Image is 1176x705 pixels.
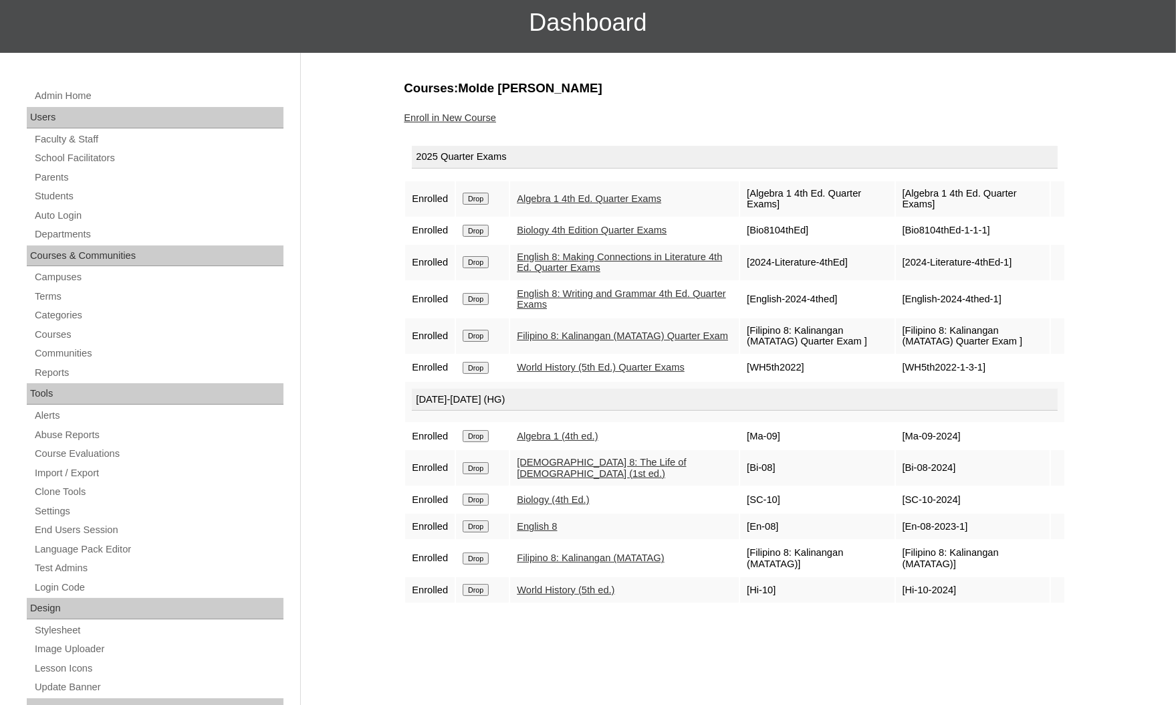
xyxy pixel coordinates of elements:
td: [English-2024-4thed] [740,282,894,317]
a: Language Pack Editor [33,541,283,558]
a: Biology (4th Ed.) [517,494,589,505]
a: Course Evaluations [33,445,283,462]
td: [Bi-08-2024] [896,450,1050,486]
div: Tools [27,383,283,405]
a: Import / Export [33,465,283,482]
td: Enrolled [405,318,455,354]
td: Enrolled [405,282,455,317]
td: Enrolled [405,218,455,243]
a: Categories [33,307,283,324]
a: Biology 4th Edition Quarter Exams [517,225,667,235]
a: Abuse Reports [33,427,283,443]
a: Login Code [33,579,283,596]
td: [Bio8104thEd] [740,218,894,243]
td: Enrolled [405,514,455,539]
a: Stylesheet [33,622,283,639]
a: [DEMOGRAPHIC_DATA] 8: The Life of [DEMOGRAPHIC_DATA] (1st ed.) [517,457,686,479]
td: [Algebra 1 4th Ed. Quarter Exams] [896,181,1050,217]
td: Enrolled [405,181,455,217]
td: [En-08-2023-1] [896,514,1050,539]
td: Enrolled [405,487,455,512]
a: Parents [33,169,283,186]
a: Students [33,188,283,205]
a: Image Uploader [33,641,283,658]
a: Campuses [33,269,283,286]
td: [WH5th2022] [740,355,894,381]
div: Design [27,598,283,619]
input: Drop [463,520,489,532]
a: English 8 [517,521,557,532]
td: [Filipino 8: Kalinangan (MATATAG)] [740,540,894,576]
td: Enrolled [405,450,455,486]
input: Drop [463,494,489,506]
a: English 8: Making Connections in Literature 4th Ed. Quarter Exams [517,251,722,274]
td: [Hi-10-2024] [896,577,1050,603]
input: Drop [463,584,489,596]
a: Filipino 8: Kalinangan (MATATAG) [517,552,664,563]
div: [DATE]-[DATE] (HG) [412,389,1058,411]
td: [Hi-10] [740,577,894,603]
a: Courses [33,326,283,343]
a: Algebra 1 (4th ed.) [517,431,598,441]
h3: Courses:Molde [PERSON_NAME] [404,80,1066,97]
a: School Facilitators [33,150,283,167]
div: 2025 Quarter Exams [412,146,1058,169]
input: Drop [463,362,489,374]
a: Settings [33,503,283,520]
td: [Algebra 1 4th Ed. Quarter Exams] [740,181,894,217]
td: [Ma-09-2024] [896,423,1050,449]
input: Drop [463,193,489,205]
td: [Ma-09] [740,423,894,449]
input: Drop [463,330,489,342]
a: Faculty & Staff [33,131,283,148]
td: [Filipino 8: Kalinangan (MATATAG)] [896,540,1050,576]
a: World History (5th Ed.) Quarter Exams [517,362,685,373]
a: Departments [33,226,283,243]
a: Alerts [33,407,283,424]
a: English 8: Writing and Grammar 4th Ed. Quarter Exams [517,288,726,310]
td: [SC-10] [740,487,894,512]
td: Enrolled [405,423,455,449]
td: [2024-Literature-4thEd-1] [896,245,1050,280]
a: Update Banner [33,679,283,696]
td: [Filipino 8: Kalinangan (MATATAG) Quarter Exam ] [896,318,1050,354]
a: Algebra 1 4th Ed. Quarter Exams [517,193,661,204]
td: Enrolled [405,355,455,381]
div: Courses & Communities [27,245,283,267]
a: Filipino 8: Kalinangan (MATATAG) Quarter Exam [517,330,728,341]
td: Enrolled [405,540,455,576]
a: Admin Home [33,88,283,104]
a: Auto Login [33,207,283,224]
a: Test Admins [33,560,283,577]
input: Drop [463,293,489,305]
a: Clone Tools [33,484,283,500]
a: World History (5th ed.) [517,585,614,595]
input: Drop [463,225,489,237]
a: Reports [33,365,283,381]
input: Drop [463,256,489,268]
a: Enroll in New Course [404,112,496,123]
a: Lesson Icons [33,660,283,677]
input: Drop [463,552,489,565]
td: [Bi-08] [740,450,894,486]
input: Drop [463,462,489,474]
a: Terms [33,288,283,305]
td: [English-2024-4thed-1] [896,282,1050,317]
input: Drop [463,430,489,442]
a: End Users Session [33,522,283,538]
td: [SC-10-2024] [896,487,1050,512]
td: [2024-Literature-4thEd] [740,245,894,280]
td: Enrolled [405,245,455,280]
td: [Bio8104thEd-1-1-1] [896,218,1050,243]
td: [WH5th2022-1-3-1] [896,355,1050,381]
a: Communities [33,345,283,362]
td: [En-08] [740,514,894,539]
div: Users [27,107,283,128]
td: [Filipino 8: Kalinangan (MATATAG) Quarter Exam ] [740,318,894,354]
td: Enrolled [405,577,455,603]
